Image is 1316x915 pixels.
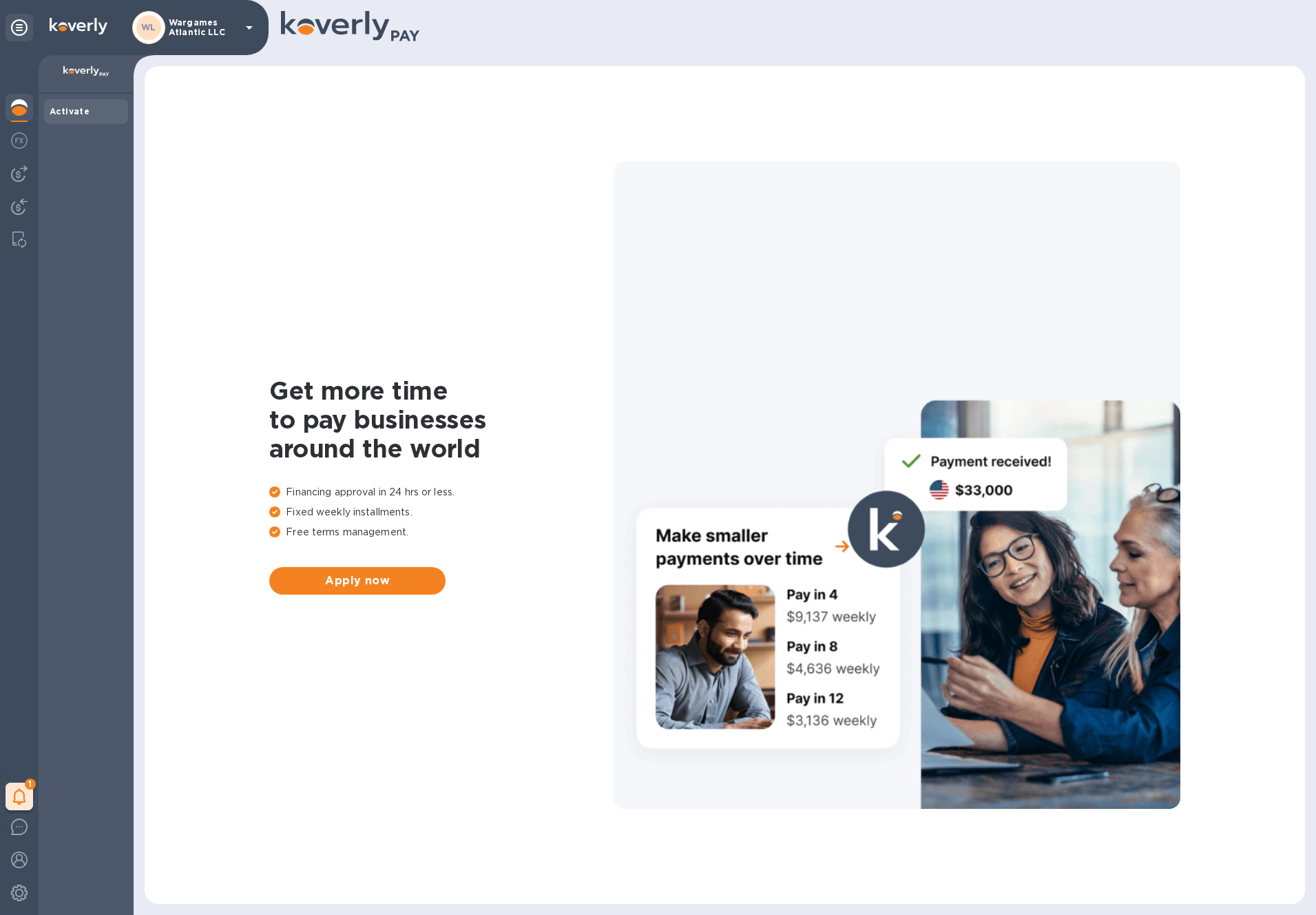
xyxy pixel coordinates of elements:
[269,567,446,595] button: Apply now
[50,106,90,116] b: Activate
[269,525,614,539] p: Free terms management.
[141,22,156,32] b: WL
[25,779,36,790] span: 1
[280,573,435,589] span: Apply now
[6,14,33,41] div: Unpin categories
[50,18,107,34] img: Logo
[269,505,614,520] p: Fixed weekly installments.
[269,485,614,500] p: Financing approval in 24 hrs or less.
[169,18,238,37] p: Wargames Atlantic LLC
[11,132,28,149] img: Foreign exchange
[269,376,614,463] h1: Get more time to pay businesses around the world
